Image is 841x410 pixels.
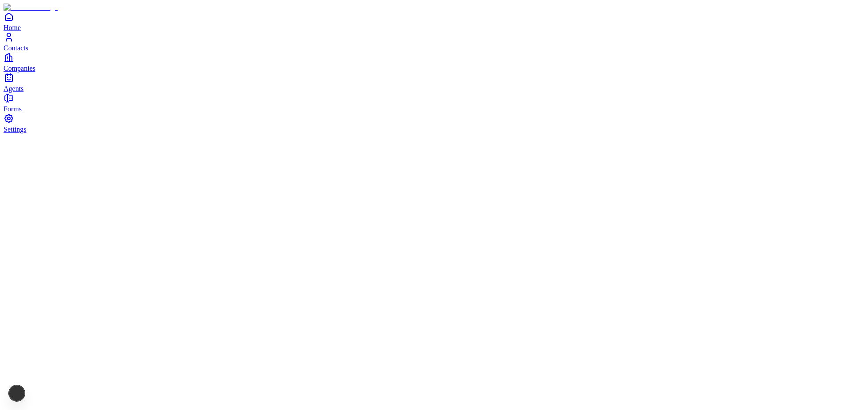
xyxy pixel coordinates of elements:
a: Companies [4,52,837,72]
a: Contacts [4,32,837,52]
span: Agents [4,85,23,92]
span: Contacts [4,44,28,52]
a: Settings [4,113,837,133]
span: Forms [4,105,22,113]
img: Item Brain Logo [4,4,58,11]
span: Home [4,24,21,31]
a: Forms [4,93,837,113]
span: Companies [4,65,35,72]
a: Agents [4,72,837,92]
a: Home [4,11,837,31]
span: Settings [4,125,27,133]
